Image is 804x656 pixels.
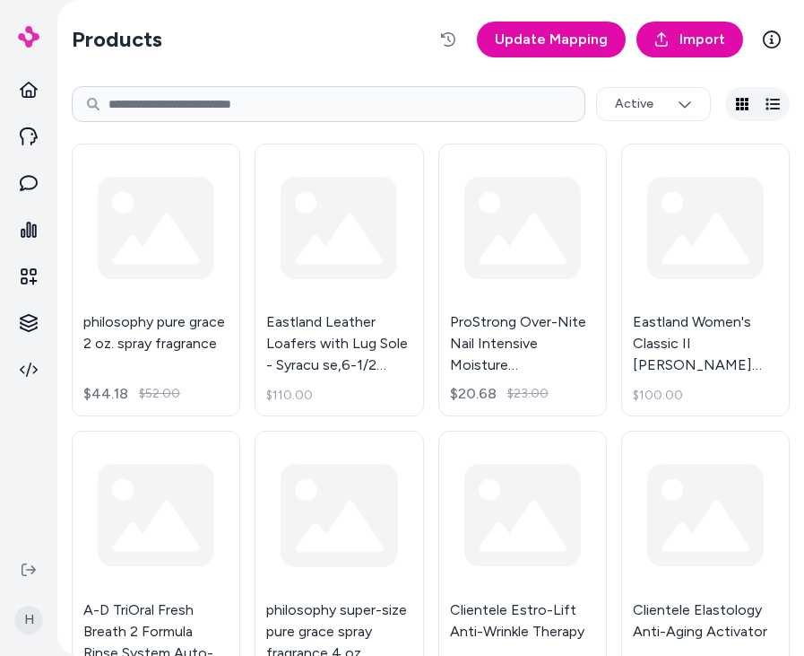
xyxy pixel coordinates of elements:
[495,29,608,50] span: Update Mapping
[679,29,725,50] span: Import
[72,25,162,54] h2: Products
[18,26,39,48] img: alby Logo
[636,22,743,57] a: Import
[596,87,711,121] button: Active
[72,144,240,416] a: philosophy pure grace 2 oz. spray fragrance$44.18$52.00
[11,591,47,649] button: H
[255,144,423,416] a: Eastland Leather Loafers with Lug Sole - Syracu se,6-1/2 Wide$110.00
[14,606,43,634] span: H
[621,144,790,416] a: Eastland Women's Classic II [PERSON_NAME] Loafers, Size 7 Wide, Mecca__$100.00
[438,144,607,416] a: ProStrong Over-Nite Nail Intensive Moisture [PERSON_NAME] 0.17 oz$20.68$23.00
[477,22,626,57] a: Update Mapping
